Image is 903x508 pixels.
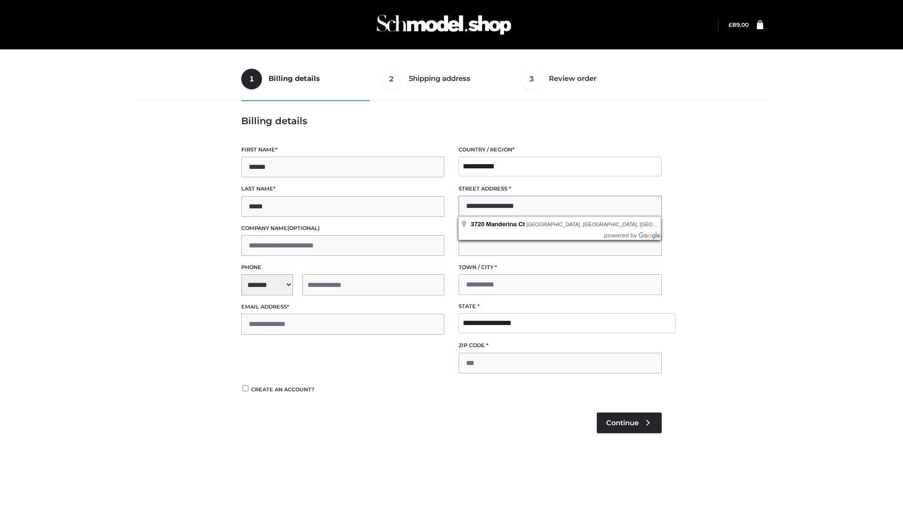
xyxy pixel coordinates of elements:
[241,184,444,193] label: Last name
[241,115,662,127] h3: Billing details
[606,419,639,427] span: Continue
[526,222,694,227] span: [GEOGRAPHIC_DATA], [GEOGRAPHIC_DATA], [GEOGRAPHIC_DATA]
[459,302,662,311] label: State
[241,302,444,311] label: Email address
[287,225,320,231] span: (optional)
[729,21,732,28] span: £
[729,21,749,28] bdi: 89.00
[459,145,662,154] label: Country / Region
[486,221,525,228] span: Manderina Ct
[459,184,662,193] label: Street address
[241,263,444,272] label: Phone
[471,221,484,228] span: 3720
[459,341,662,350] label: ZIP Code
[241,145,444,154] label: First name
[597,413,662,433] a: Continue
[459,263,662,272] label: Town / City
[729,21,749,28] a: £89.00
[241,385,250,391] input: Create an account?
[241,224,444,233] label: Company name
[373,6,515,43] img: Schmodel Admin 964
[251,386,315,393] span: Create an account?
